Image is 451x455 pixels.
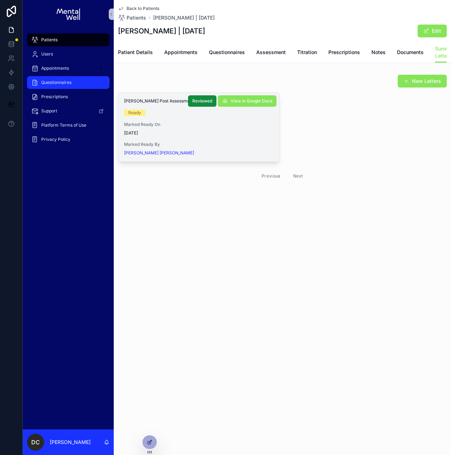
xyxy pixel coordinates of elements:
span: Marked Ready On [124,122,274,127]
span: Reviewed [192,98,212,104]
button: Reviewed [188,95,216,107]
span: Titration [297,49,317,56]
span: Notes [371,49,386,56]
span: Documents [397,49,424,56]
span: Appointments [164,49,198,56]
a: Support [27,105,109,117]
a: Questionnaires [27,76,109,89]
span: Patients [41,37,58,43]
a: Users [27,48,109,60]
span: Questionnaires [41,80,71,85]
span: Platform Terms of Use [41,122,86,128]
img: App logo [57,9,80,20]
span: DC [31,438,40,446]
span: Back to Patients [127,6,159,11]
span: Prescriptions [41,94,68,100]
span: [DATE] [124,130,274,136]
span: Appointments [41,65,69,71]
a: Notes [371,46,386,60]
span: [PERSON_NAME] Post Assessment Summary [124,98,274,104]
a: Platform Terms of Use [27,119,109,132]
span: Questionnaires [209,49,245,56]
div: scrollable content [23,28,114,155]
a: Assessment [256,46,286,60]
a: [PERSON_NAME] [PERSON_NAME] [124,150,194,156]
a: Appointments [164,46,198,60]
span: Privacy Policy [41,137,70,142]
a: Documents [397,46,424,60]
span: Prescriptions [328,49,360,56]
p: [PERSON_NAME] [50,439,91,446]
span: Assessment [256,49,286,56]
a: Privacy Policy [27,133,109,146]
span: Users [41,51,53,57]
button: View in Google Docs [218,95,276,107]
a: Patient Details [118,46,153,60]
a: Patients [27,33,109,46]
div: Ready [128,110,141,116]
a: [PERSON_NAME] | [DATE] [153,14,215,21]
span: Patient Details [118,49,153,56]
a: Patients [118,14,146,21]
span: Patients [127,14,146,21]
span: Marked Ready By [124,142,274,147]
a: Titration [297,46,317,60]
a: Prescriptions [27,90,109,103]
h1: [PERSON_NAME] | [DATE] [118,26,205,36]
button: Edit [418,25,447,37]
span: View in Google Docs [231,98,272,104]
span: Support [41,108,57,114]
a: Back to Patients [118,6,159,11]
button: New Letters [398,75,447,88]
a: Prescriptions [328,46,360,60]
a: Questionnaires [209,46,245,60]
a: Appointments [27,62,109,75]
